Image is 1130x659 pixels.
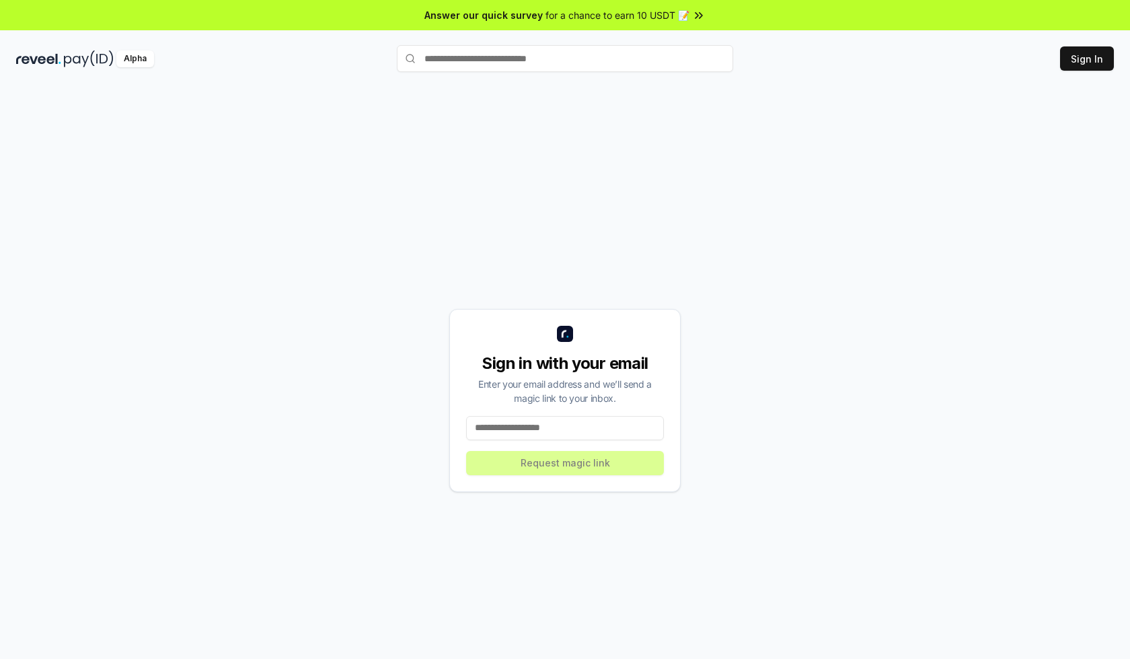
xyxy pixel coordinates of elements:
[545,8,689,22] span: for a chance to earn 10 USDT 📝
[466,377,664,405] div: Enter your email address and we’ll send a magic link to your inbox.
[1060,46,1114,71] button: Sign In
[557,326,573,342] img: logo_small
[466,353,664,374] div: Sign in with your email
[16,50,61,67] img: reveel_dark
[64,50,114,67] img: pay_id
[424,8,543,22] span: Answer our quick survey
[116,50,154,67] div: Alpha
